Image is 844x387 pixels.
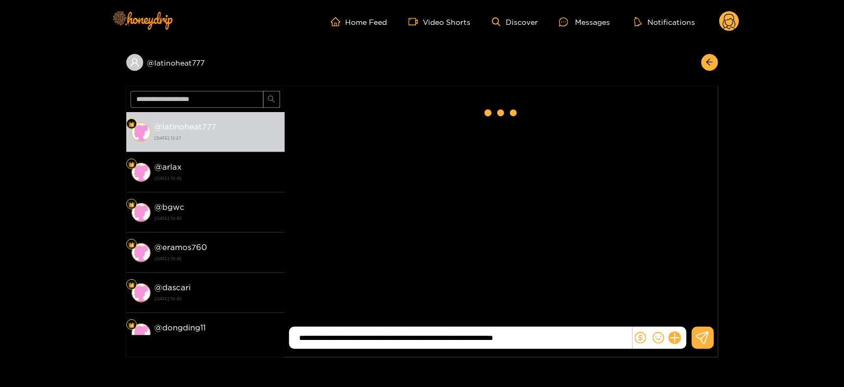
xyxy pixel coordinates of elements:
img: Fan Level [128,161,135,168]
img: conversation [132,123,151,142]
strong: @ arlax [155,162,182,171]
span: user [130,58,140,67]
strong: @ eramos760 [155,243,208,252]
a: Video Shorts [409,17,471,26]
strong: [DATE] 10:45 [155,173,280,183]
img: conversation [132,324,151,343]
img: conversation [132,283,151,302]
strong: [DATE] 10:45 [155,214,280,223]
div: Messages [559,16,610,28]
strong: [DATE] 10:45 [155,294,280,303]
strong: @ dongding11 [155,323,206,332]
a: Discover [492,17,538,26]
a: Home Feed [331,17,387,26]
img: conversation [132,203,151,222]
img: Fan Level [128,201,135,208]
strong: @ bgwc [155,202,185,211]
img: Fan Level [128,322,135,328]
span: video-camera [409,17,423,26]
img: conversation [132,163,151,182]
strong: [DATE] 12:27 [155,133,280,143]
button: dollar [633,330,648,346]
div: @latinoheat777 [126,54,285,71]
img: Fan Level [128,282,135,288]
span: smile [653,332,664,344]
span: search [267,95,275,104]
img: conversation [132,243,151,262]
img: Fan Level [128,121,135,127]
strong: @ dascari [155,283,191,292]
strong: [DATE] 10:45 [155,254,280,263]
button: Notifications [631,16,698,27]
img: Fan Level [128,242,135,248]
span: dollar [635,332,646,344]
span: home [331,17,346,26]
button: search [263,91,280,108]
strong: @ latinoheat777 [155,122,217,131]
button: arrow-left [701,54,718,71]
span: arrow-left [706,58,713,67]
strong: [DATE] 10:45 [155,334,280,344]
